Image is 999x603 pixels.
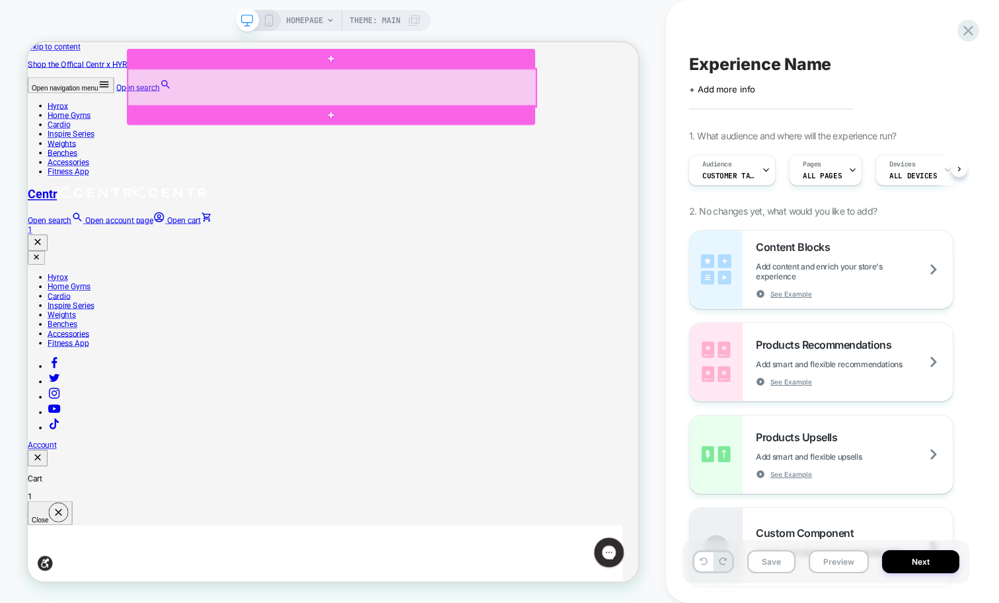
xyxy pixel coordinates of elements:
button: Next [882,550,959,573]
span: Custom Component [756,526,860,540]
a: Accessories [26,154,82,166]
a: Follow on YouTube [26,487,44,500]
a: Follow on Instagram [26,467,44,479]
a: Weights [26,357,64,370]
span: Devices [889,160,915,169]
a: Home Gyms [26,320,84,332]
button: Gorgias live chat [7,5,46,44]
span: Add smart and flexible recommendations [756,359,936,369]
span: Open navigation menu [5,56,94,66]
span: Open account page [77,231,167,244]
span: See Example [770,289,812,299]
a: Fitness App [26,395,81,408]
a: Weights [26,129,64,141]
a: Accessories [26,382,82,395]
span: Products Upsells [756,431,844,444]
a: Hyrox [26,307,54,320]
span: Customer Tag F45 [702,171,755,180]
span: Open search [118,54,176,67]
span: Experience Name [689,54,831,74]
span: HOMEPAGE [286,10,323,31]
button: Preview [809,550,869,573]
span: See Example [770,470,812,479]
span: See Example [770,377,812,386]
button: Save [747,550,795,573]
a: Open account page [77,231,186,244]
span: Content Blocks [756,240,836,254]
a: Cardio [26,332,57,345]
span: Audience [702,160,732,169]
a: Benches [26,141,66,154]
span: Products Recommendations [756,338,898,351]
a: Follow on TikTok [26,508,44,520]
a: Follow on Facebook [26,426,44,439]
span: Add smart and flexible upsells [756,452,895,462]
a: Cardio [26,104,57,116]
a: Hyrox [26,79,54,91]
a: Benches [26,370,66,382]
a: Follow on Twitter [26,446,44,459]
span: + Add more info [689,84,755,94]
a: Open search [118,54,192,67]
a: Inspire Series [26,345,89,357]
span: ALL DEVICES [889,171,937,180]
span: 1. What audience and where will the experience run? [689,130,896,141]
a: Fitness App [26,166,81,179]
span: Pages [803,160,821,169]
img: centr-logo [39,192,139,208]
a: Inspire Series [26,116,89,129]
span: Open cart [186,231,231,244]
span: ALL PAGES [803,171,842,180]
span: Theme: MAIN [350,10,400,31]
a: Home Gyms [26,91,84,104]
img: centr-logo [139,192,239,208]
span: 2. No changes yet, what would you like to add? [689,205,877,217]
span: Add content and enrich your store's experience [756,262,953,281]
